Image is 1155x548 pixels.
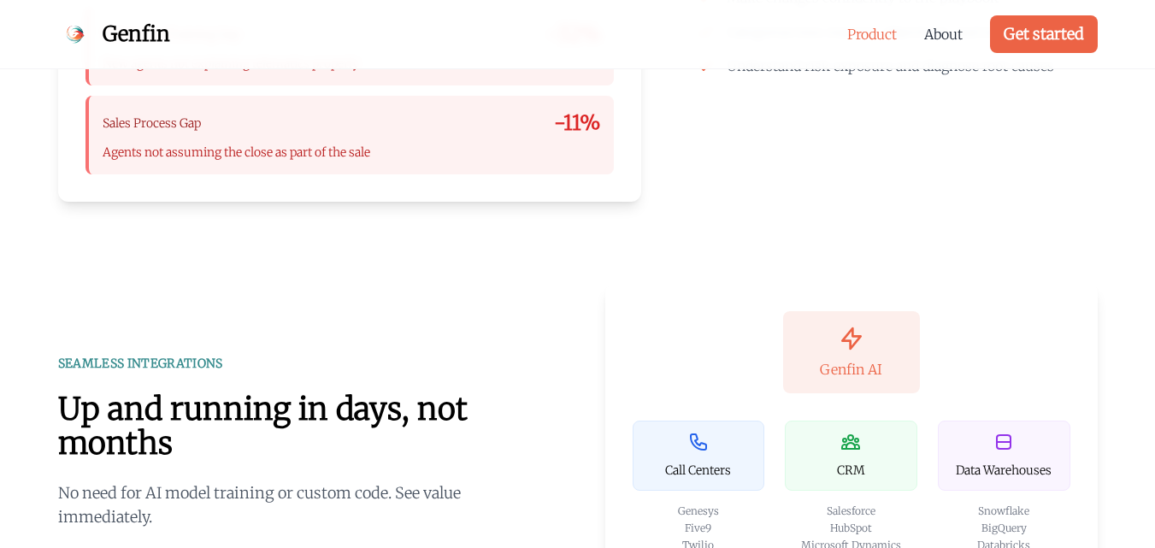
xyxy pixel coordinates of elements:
[837,463,865,478] span: CRM
[103,144,601,161] p: Agents not assuming the close as part of the sale
[820,361,882,378] span: Genfin AI
[58,392,551,461] h2: Up and running in days, not months
[956,463,1052,478] span: Data Warehouses
[785,504,917,518] div: Salesforce
[103,115,201,132] span: Sales Process Gap
[103,21,170,48] span: Genfin
[633,521,765,535] div: Five9
[58,17,170,51] a: Genfin
[847,24,897,44] a: Product
[58,481,551,529] p: No need for AI model training or custom code. See value immediately.
[938,521,1070,535] div: BigQuery
[665,463,731,478] span: Call Centers
[990,15,1098,53] a: Get started
[938,504,1070,518] div: Snowflake
[554,109,600,137] span: -11%
[633,504,765,518] div: Genesys
[58,355,551,372] div: SEAMLESS INTEGRATIONS
[58,17,92,51] img: Genfin Logo
[785,521,917,535] div: HubSpot
[924,24,963,44] a: About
